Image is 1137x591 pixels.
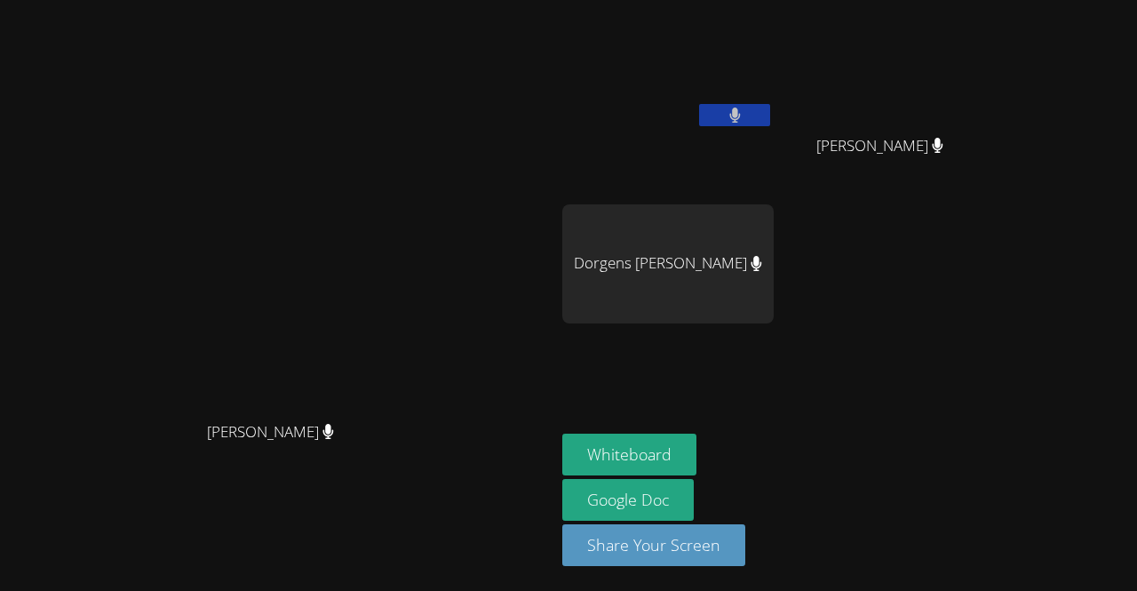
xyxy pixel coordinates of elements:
span: [PERSON_NAME] [207,419,334,445]
div: Dorgens [PERSON_NAME] [562,204,774,323]
button: Whiteboard [562,434,696,475]
span: [PERSON_NAME] [816,133,943,159]
button: Share Your Screen [562,524,745,566]
a: Google Doc [562,479,694,521]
